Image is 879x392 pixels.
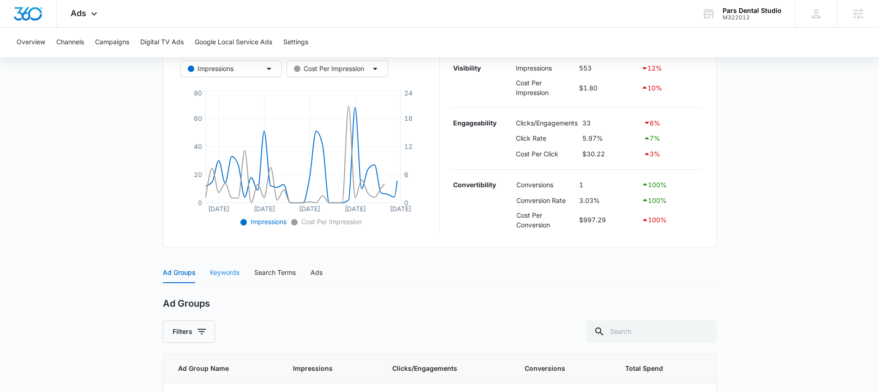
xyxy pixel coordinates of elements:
td: $997.29 [577,208,639,232]
div: 100 % [641,179,699,190]
tspan: 18 [404,114,413,122]
div: 6 % [643,117,699,128]
span: Total Spend [625,363,688,374]
tspan: 60 [193,114,202,122]
td: Conversions [514,177,577,193]
button: Channels [56,28,84,57]
td: 3.03% [577,192,639,208]
td: Cost Per Conversion [514,208,577,232]
input: Search [586,321,717,343]
tspan: [DATE] [253,204,275,212]
button: Cost Per Impression [287,60,388,77]
tspan: 0 [197,199,202,207]
tspan: [DATE] [208,204,229,212]
tspan: 40 [193,143,202,150]
button: Google Local Service Ads [195,28,272,57]
td: Impressions [514,60,577,76]
div: Ads [311,267,323,278]
tspan: 24 [404,89,413,96]
span: Impressions [293,363,357,374]
td: 1 [577,177,639,193]
div: 10 % [641,82,699,93]
td: $30.22 [580,146,641,162]
td: Click Rate [514,131,580,146]
div: 7 % [643,133,699,144]
button: Digital TV Ads [140,28,184,57]
td: Cost Per Impression [514,76,577,100]
tspan: 12 [404,143,413,150]
span: Clicks/Engagements [392,363,490,374]
span: Impressions [249,218,287,226]
tspan: 6 [404,171,408,178]
span: Cost Per Impression [299,218,362,226]
div: 3 % [643,148,699,160]
td: Clicks/Engagements [514,115,580,131]
div: account name [723,7,782,14]
tspan: 0 [404,199,408,207]
strong: Convertibility [453,181,496,189]
button: Campaigns [95,28,129,57]
tspan: 20 [193,171,202,178]
td: 5.97% [580,131,641,146]
div: 12 % [641,63,699,74]
button: Overview [17,28,45,57]
div: Cost Per Impression [294,64,364,74]
td: Cost Per Click [514,146,580,162]
div: Ad Groups [163,267,195,278]
div: 100 % [641,195,699,206]
tspan: [DATE] [390,204,411,212]
div: 100 % [641,214,699,226]
span: Ads [71,8,86,18]
strong: Engageability [453,119,496,127]
div: Keywords [210,267,239,278]
div: Search Terms [254,267,296,278]
tspan: [DATE] [344,204,365,212]
div: Impressions [188,64,233,74]
button: Settings [283,28,308,57]
span: Ad Group Name [178,363,257,374]
div: account id [723,14,782,21]
button: Impressions [180,60,282,77]
strong: Visibility [453,64,481,72]
tspan: 80 [193,89,202,96]
tspan: [DATE] [299,204,320,212]
button: Filters [163,321,215,343]
td: Conversion Rate [514,192,577,208]
td: 553 [577,60,639,76]
span: Conversions [525,363,590,374]
td: $1.80 [577,76,639,100]
h2: Ad Groups [163,298,210,309]
td: 33 [580,115,641,131]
